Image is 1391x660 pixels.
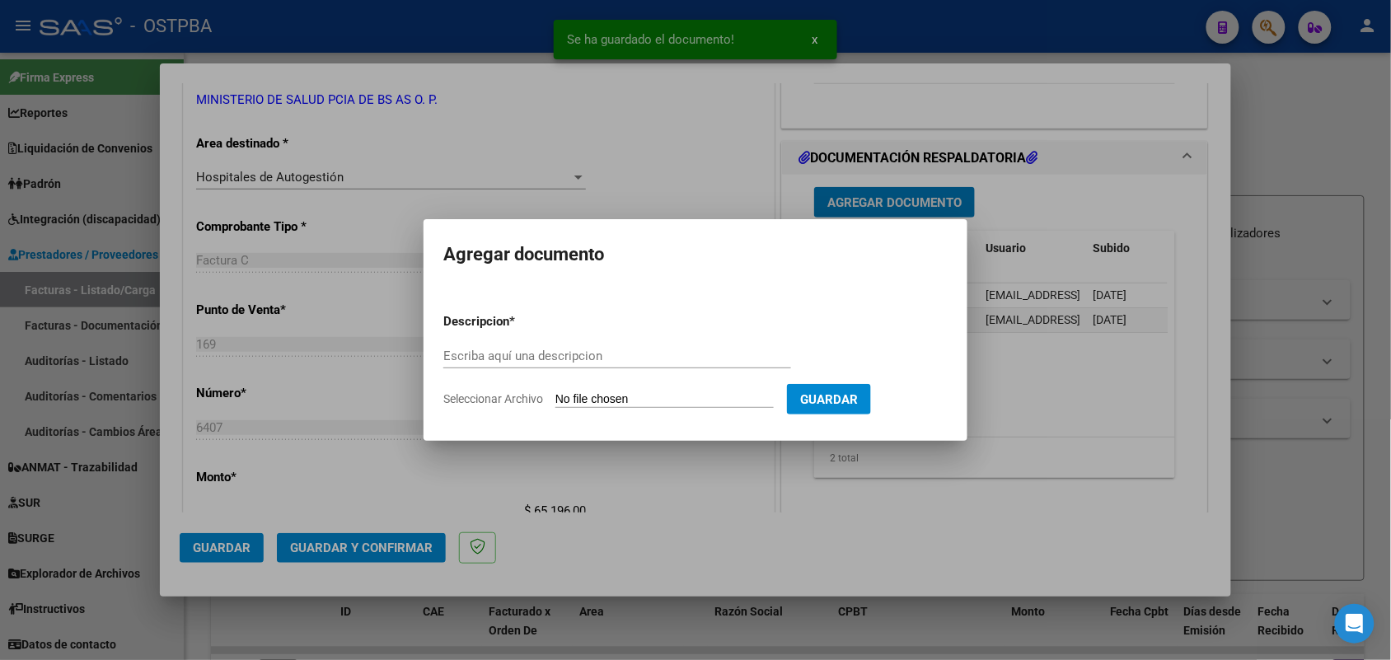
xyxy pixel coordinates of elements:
[800,392,858,407] span: Guardar
[787,384,871,414] button: Guardar
[443,312,595,331] p: Descripcion
[443,392,543,405] span: Seleccionar Archivo
[1335,604,1375,644] div: Open Intercom Messenger
[443,239,948,270] h2: Agregar documento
